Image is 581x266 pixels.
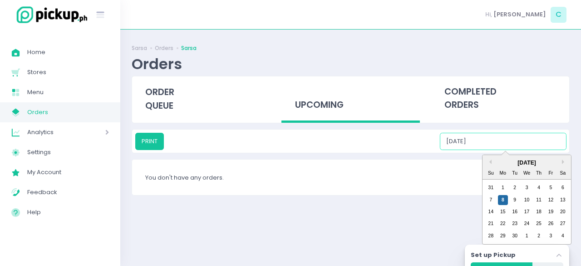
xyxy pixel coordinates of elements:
[546,219,556,229] div: day-26
[132,44,147,52] a: Sarsa
[558,207,568,217] div: day-20
[498,219,508,229] div: day-22
[546,231,556,241] div: day-3
[486,183,496,193] div: day-31
[510,168,520,178] div: Tu
[486,195,496,205] div: day-7
[498,195,508,205] div: day-8
[485,182,569,242] div: month-2025-09
[546,168,556,178] div: Fr
[486,168,496,178] div: Su
[498,168,508,178] div: Mo
[27,126,79,138] span: Analytics
[510,231,520,241] div: day-30
[522,207,532,217] div: day-17
[11,5,89,25] img: logo
[510,219,520,229] div: day-23
[27,86,109,98] span: Menu
[498,207,508,217] div: day-15
[522,231,532,241] div: day-1
[522,168,532,178] div: We
[534,168,544,178] div: Th
[27,106,109,118] span: Orders
[534,207,544,217] div: day-18
[534,231,544,241] div: day-2
[27,166,109,178] span: My Account
[534,183,544,193] div: day-4
[534,219,544,229] div: day-25
[486,219,496,229] div: day-21
[522,219,532,229] div: day-24
[485,10,492,19] span: Hi,
[522,195,532,205] div: day-10
[431,76,569,121] div: completed orders
[510,183,520,193] div: day-2
[558,195,568,205] div: day-13
[486,231,496,241] div: day-28
[551,7,566,23] span: C
[562,160,566,164] button: Next Month
[493,10,546,19] span: [PERSON_NAME]
[135,133,164,150] button: PRINT
[522,183,532,193] div: day-3
[486,207,496,217] div: day-14
[181,44,197,52] a: Sarsa
[498,183,508,193] div: day-1
[471,251,516,260] label: Set up Pickup
[546,207,556,217] div: day-19
[558,219,568,229] div: day-27
[510,207,520,217] div: day-16
[546,195,556,205] div: day-12
[155,44,173,52] a: Orders
[281,76,419,123] div: upcoming
[498,231,508,241] div: day-29
[558,168,568,178] div: Sa
[483,159,571,167] div: [DATE]
[546,183,556,193] div: day-5
[534,195,544,205] div: day-11
[27,206,109,218] span: Help
[558,231,568,241] div: day-4
[132,160,569,195] div: You don't have any orders.
[27,186,109,198] span: Feedback
[27,146,109,158] span: Settings
[27,66,109,78] span: Stores
[132,55,182,73] div: Orders
[510,195,520,205] div: day-9
[558,183,568,193] div: day-6
[27,46,109,58] span: Home
[145,86,174,112] span: order queue
[487,160,492,164] button: Previous Month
